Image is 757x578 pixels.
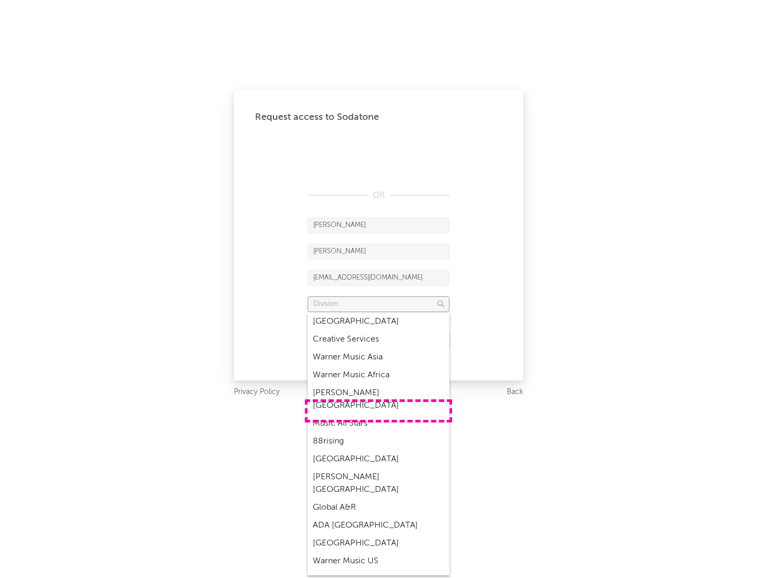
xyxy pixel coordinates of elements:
[308,270,449,286] input: Email
[308,534,449,552] div: [GEOGRAPHIC_DATA]
[308,517,449,534] div: ADA [GEOGRAPHIC_DATA]
[234,386,280,399] a: Privacy Policy
[308,432,449,450] div: 88rising
[308,244,449,260] input: Last Name
[308,189,449,202] div: OR
[308,313,449,331] div: [GEOGRAPHIC_DATA]
[507,386,523,399] a: Back
[308,218,449,233] input: First Name
[308,348,449,366] div: Warner Music Asia
[308,415,449,432] div: Music All Stars
[308,331,449,348] div: Creative Services
[308,366,449,384] div: Warner Music Africa
[308,552,449,570] div: Warner Music US
[308,468,449,499] div: [PERSON_NAME] [GEOGRAPHIC_DATA]
[308,384,449,415] div: [PERSON_NAME] [GEOGRAPHIC_DATA]
[308,499,449,517] div: Global A&R
[255,111,502,123] div: Request access to Sodatone
[308,296,449,312] input: Division
[308,450,449,468] div: [GEOGRAPHIC_DATA]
